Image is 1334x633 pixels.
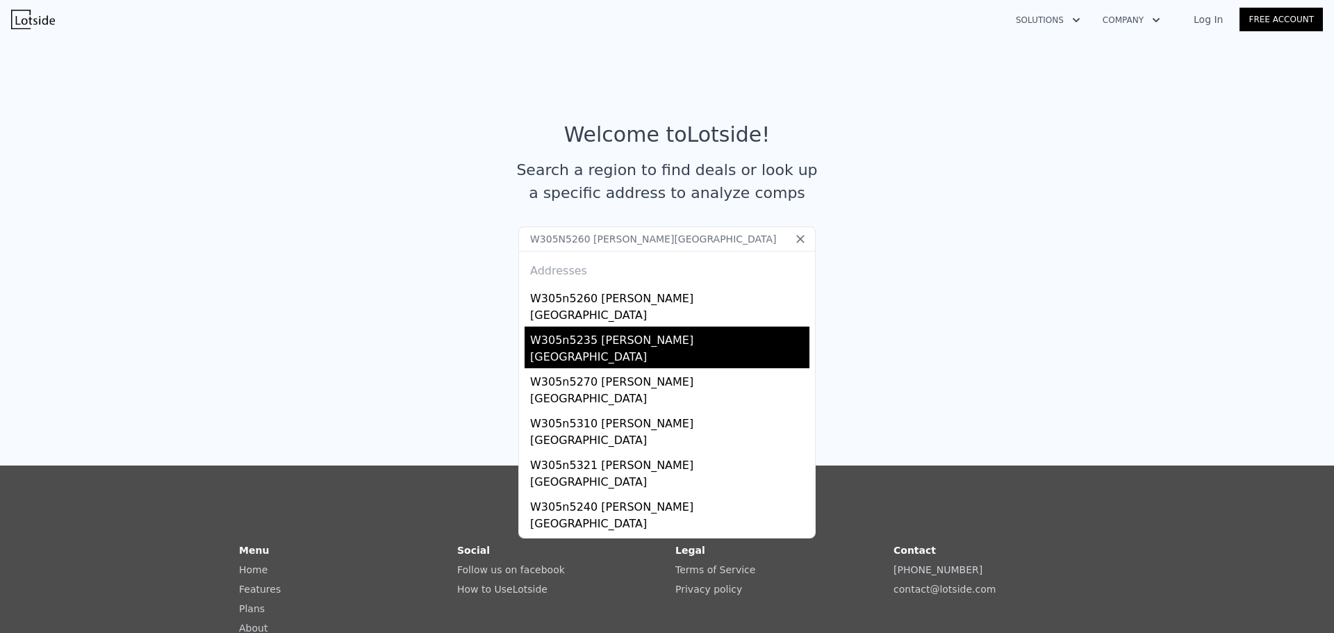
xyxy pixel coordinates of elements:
[239,545,269,556] strong: Menu
[894,545,936,556] strong: Contact
[530,432,809,452] div: [GEOGRAPHIC_DATA]
[675,584,742,595] a: Privacy policy
[239,564,267,575] a: Home
[239,584,281,595] a: Features
[675,545,705,556] strong: Legal
[11,10,55,29] img: Lotside
[530,327,809,349] div: W305n5235 [PERSON_NAME]
[530,535,809,557] div: W305n5250 [PERSON_NAME]
[457,564,565,575] a: Follow us on facebook
[530,307,809,327] div: [GEOGRAPHIC_DATA]
[530,516,809,535] div: [GEOGRAPHIC_DATA]
[457,584,547,595] a: How to UseLotside
[1177,13,1240,26] a: Log In
[1092,8,1171,33] button: Company
[1005,8,1092,33] button: Solutions
[530,368,809,391] div: W305n5270 [PERSON_NAME]
[457,545,490,556] strong: Social
[894,564,982,575] a: [PHONE_NUMBER]
[1240,8,1323,31] a: Free Account
[518,227,816,252] input: Search an address or region...
[530,349,809,368] div: [GEOGRAPHIC_DATA]
[894,584,996,595] a: contact@lotside.com
[530,410,809,432] div: W305n5310 [PERSON_NAME]
[530,285,809,307] div: W305n5260 [PERSON_NAME]
[530,493,809,516] div: W305n5240 [PERSON_NAME]
[530,391,809,410] div: [GEOGRAPHIC_DATA]
[525,252,809,285] div: Addresses
[511,158,823,204] div: Search a region to find deals or look up a specific address to analyze comps
[675,564,755,575] a: Terms of Service
[530,452,809,474] div: W305n5321 [PERSON_NAME]
[564,122,771,147] div: Welcome to Lotside !
[530,474,809,493] div: [GEOGRAPHIC_DATA]
[239,603,265,614] a: Plans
